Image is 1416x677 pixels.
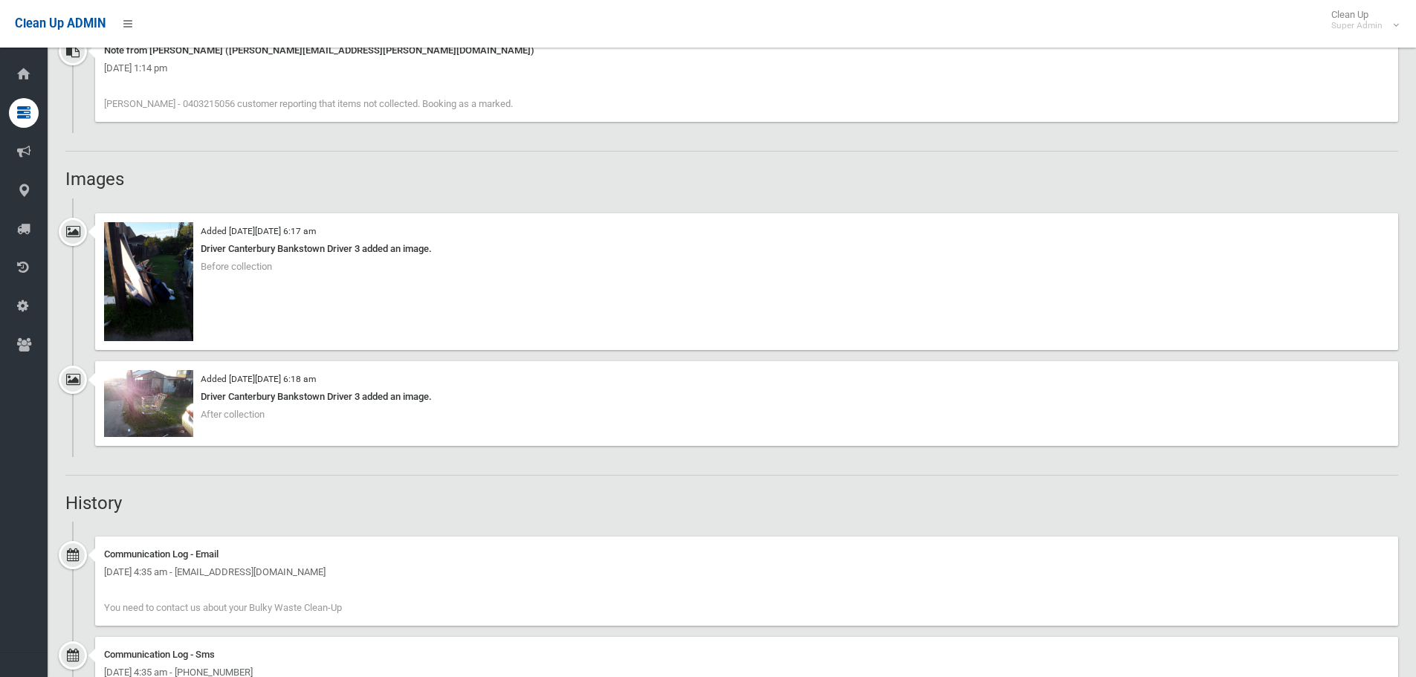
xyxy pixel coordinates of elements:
[65,493,1398,513] h2: History
[104,545,1389,563] div: Communication Log - Email
[15,16,106,30] span: Clean Up ADMIN
[201,374,316,384] small: Added [DATE][DATE] 6:18 am
[104,602,342,613] span: You need to contact us about your Bulky Waste Clean-Up
[104,388,1389,406] div: Driver Canterbury Bankstown Driver 3 added an image.
[65,169,1398,189] h2: Images
[104,59,1389,77] div: [DATE] 1:14 pm
[1331,20,1383,31] small: Super Admin
[1324,9,1397,31] span: Clean Up
[104,563,1389,581] div: [DATE] 4:35 am - [EMAIL_ADDRESS][DOMAIN_NAME]
[201,261,272,272] span: Before collection
[104,98,513,109] span: [PERSON_NAME] - 0403215056 customer reporting that items not collected. Booking as a marked.
[201,226,316,236] small: Added [DATE][DATE] 6:17 am
[104,42,1389,59] div: Note from [PERSON_NAME] ([PERSON_NAME][EMAIL_ADDRESS][PERSON_NAME][DOMAIN_NAME])
[104,222,193,341] img: 2025-09-2206.17.038917854900132635567.jpg
[104,240,1389,258] div: Driver Canterbury Bankstown Driver 3 added an image.
[104,370,193,437] img: 2025-09-2206.18.155455153248097094267.jpg
[201,409,265,420] span: After collection
[104,646,1389,664] div: Communication Log - Sms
